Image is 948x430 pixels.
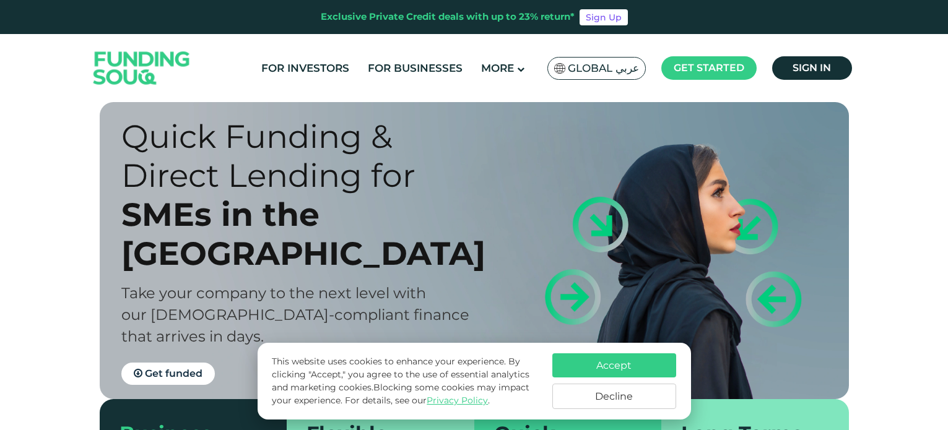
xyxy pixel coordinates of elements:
a: Get funded [121,363,215,385]
a: Privacy Policy [427,395,488,406]
span: Blocking some cookies may impact your experience. [272,382,529,406]
a: For Businesses [365,58,466,79]
span: Get started [674,62,744,74]
span: Sign in [793,62,831,74]
span: For details, see our . [345,395,490,406]
img: Logo [81,37,202,100]
div: SMEs in the [GEOGRAPHIC_DATA] [121,195,496,273]
div: Quick Funding & Direct Lending for [121,117,496,195]
a: Sign in [772,56,852,80]
a: For Investors [258,58,352,79]
p: This website uses cookies to enhance your experience. By clicking "Accept," you agree to the use ... [272,355,539,407]
div: Exclusive Private Credit deals with up to 23% return* [321,10,575,24]
img: SA Flag [554,63,565,74]
span: Global عربي [568,61,639,75]
span: Get funded [145,368,202,379]
a: Sign Up [580,9,628,25]
button: Accept [552,353,676,377]
span: More [481,62,514,74]
span: Take your company to the next level with our [DEMOGRAPHIC_DATA]-compliant finance that arrives in... [121,284,469,345]
button: Decline [552,384,676,409]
